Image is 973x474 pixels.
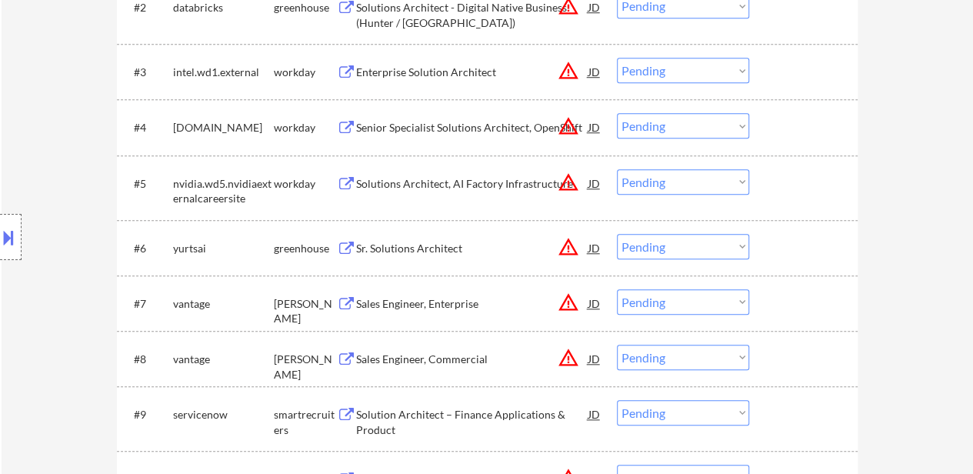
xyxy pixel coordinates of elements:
div: Solution Architect – Finance Applications & Product [356,407,588,437]
div: JD [587,400,602,428]
div: Sales Engineer, Commercial [356,352,588,367]
button: warning_amber [558,115,579,137]
div: workday [274,120,337,135]
div: smartrecruiters [274,407,337,437]
div: workday [274,65,337,80]
div: #9 [134,407,161,422]
div: JD [587,289,602,317]
div: Sr. Solutions Architect [356,241,588,256]
button: warning_amber [558,292,579,313]
div: JD [587,169,602,197]
div: Sales Engineer, Enterprise [356,296,588,312]
button: warning_amber [558,60,579,82]
div: Senior Specialist Solutions Architect, OpenShift [356,120,588,135]
div: JD [587,234,602,262]
div: JD [587,58,602,85]
div: JD [587,113,602,141]
div: Enterprise Solution Architect [356,65,588,80]
div: greenhouse [274,241,337,256]
button: warning_amber [558,347,579,369]
div: #3 [134,65,161,80]
div: workday [274,176,337,192]
button: warning_amber [558,172,579,193]
div: [PERSON_NAME] [274,352,337,382]
div: JD [587,345,602,372]
button: warning_amber [558,236,579,258]
div: Solutions Architect, AI Factory Infrastructure [356,176,588,192]
div: servicenow [173,407,274,422]
div: [PERSON_NAME] [274,296,337,326]
div: intel.wd1.external [173,65,274,80]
